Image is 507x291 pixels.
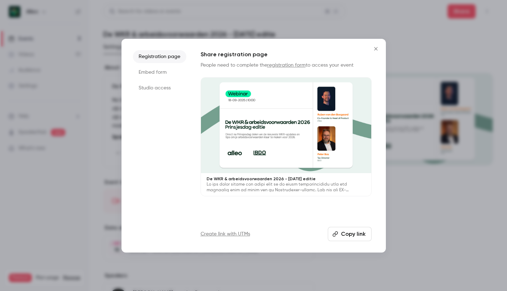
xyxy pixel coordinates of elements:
a: Create link with UTMs [201,230,250,238]
button: Copy link [328,227,372,241]
h1: Share registration page [201,50,372,59]
p: De WKR & arbeidsvoorwaarden 2026 - [DATE] editie [207,176,366,182]
li: Studio access [133,82,186,94]
p: People need to complete the to access your event [201,62,372,69]
li: Embed form [133,66,186,79]
li: Registration page [133,50,186,63]
button: Close [369,42,383,56]
a: registration form [267,63,306,68]
a: De WKR & arbeidsvoorwaarden 2026 - [DATE] editieLo ips dolor sitame con adipi elit se do eiusm te... [201,77,372,197]
p: Lo ips dolor sitame con adipi elit se do eiusm temporincididu utla etd magnaaliq enim ad minim ve... [207,182,366,193]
